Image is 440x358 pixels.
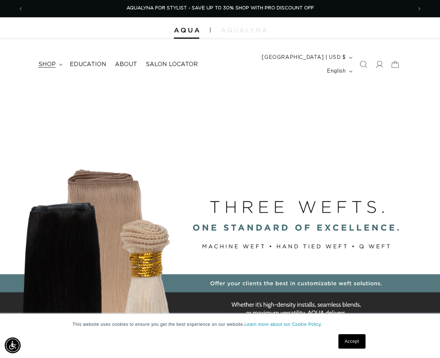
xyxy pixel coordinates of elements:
a: Salon Locator [141,56,202,73]
iframe: Chat Widget [404,323,440,358]
img: Aqua Hair Extensions [174,28,199,33]
span: English [327,68,346,75]
button: English [322,64,355,78]
div: Accessibility Menu [5,337,21,353]
span: Education [70,61,106,68]
summary: Search [355,56,371,72]
span: shop [38,61,56,68]
p: This website uses cookies to ensure you get the best experience on our website. [73,321,368,328]
a: Learn more about our Cookie Policy. [244,322,322,327]
button: Next announcement [411,2,427,16]
a: About [111,56,141,73]
a: Accept [338,334,365,349]
img: aqualyna.com [221,28,266,32]
span: AQUALYNA FOR STYLIST - SAVE UP TO 30% SHOP WITH PRO DISCOUNT OFF [127,6,314,10]
span: About [115,61,137,68]
button: [GEOGRAPHIC_DATA] | USD $ [257,51,355,64]
button: Previous announcement [13,2,29,16]
a: Education [65,56,111,73]
span: [GEOGRAPHIC_DATA] | USD $ [262,54,346,61]
summary: shop [34,56,65,73]
span: Salon Locator [146,61,198,68]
